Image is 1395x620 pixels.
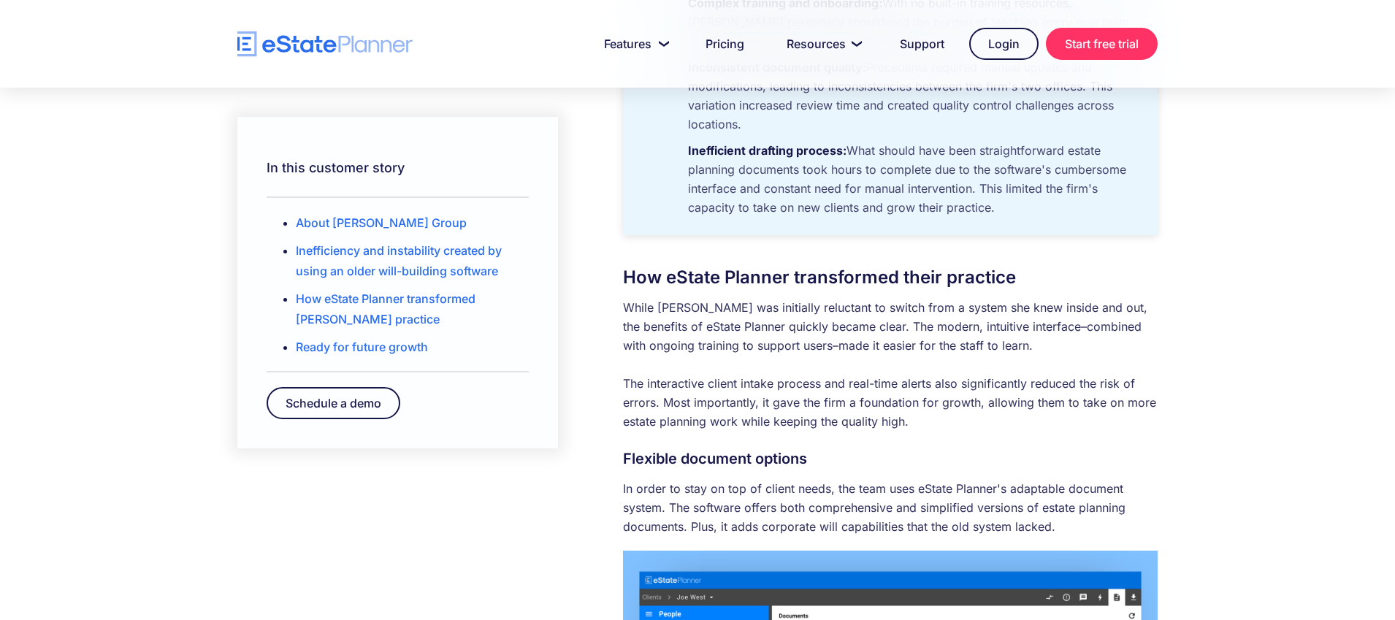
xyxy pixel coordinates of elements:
[969,28,1039,60] a: Login
[681,141,1143,224] p: What should have been straightforward estate planning documents took hours to complete due to the...
[296,340,428,354] a: Ready for future growth
[623,298,1158,431] p: While [PERSON_NAME] was initially reluctant to switch from a system she knew inside and out, the ...
[296,291,475,326] a: How eState Planner transformed [PERSON_NAME] practice
[296,243,502,278] a: Inefficiency and instability created by using an older will-building software
[623,264,1158,291] h2: How eState Planner transformed their practice
[237,31,413,57] a: home
[1046,28,1158,60] a: Start free trial
[296,215,467,230] a: About [PERSON_NAME] Group
[769,29,875,58] a: Resources
[681,58,1143,141] p: Precedents required manual updates and modifications, leading to inconsistencies between the firm...
[688,29,762,58] a: Pricing
[267,153,529,183] h2: In this customer story
[882,29,962,58] a: Support
[623,445,1158,472] h3: Flexible document options
[688,143,846,158] strong: Inefficient drafting process:
[267,387,400,419] a: Schedule a demo
[623,479,1158,536] p: In order to stay on top of client needs, the team uses eState Planner's adaptable document system...
[586,29,681,58] a: Features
